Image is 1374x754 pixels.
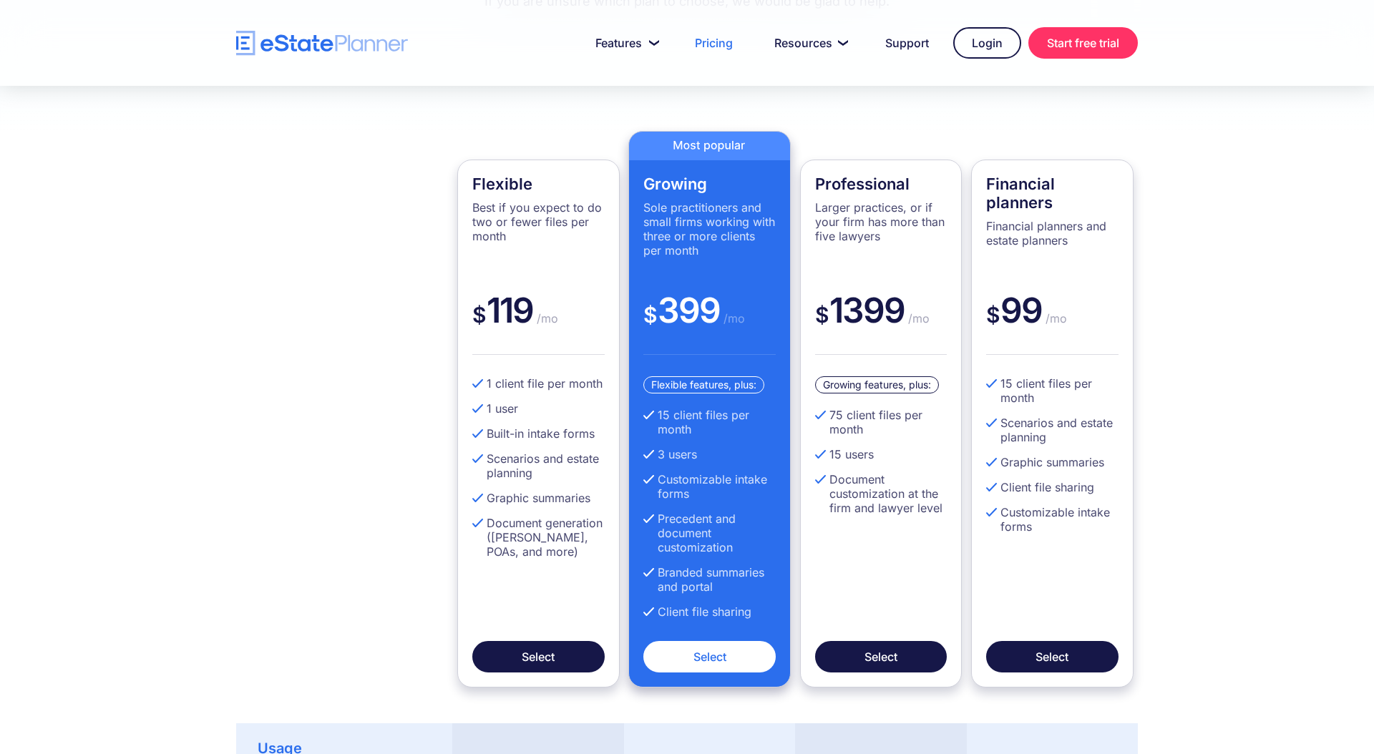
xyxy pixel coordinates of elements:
li: Built-in intake forms [472,426,605,441]
div: 1399 [815,289,947,355]
li: Document customization at the firm and lawyer level [815,472,947,515]
a: Features [578,29,671,57]
li: 15 users [815,447,947,461]
a: Resources [757,29,861,57]
h4: Growing [643,175,776,193]
li: 1 user [472,401,605,416]
h4: Professional [815,175,947,193]
li: Client file sharing [643,604,776,619]
a: Start free trial [1028,27,1138,59]
li: Scenarios and estate planning [986,416,1119,444]
span: /mo [905,311,930,325]
a: Select [986,641,1119,672]
div: Flexible features, plus: [643,376,764,393]
span: $ [986,302,1000,328]
li: Precedent and document customization [643,511,776,554]
span: /mo [720,311,745,325]
div: 99 [986,289,1119,355]
li: 15 client files per month [643,408,776,436]
div: Growing features, plus: [815,376,939,393]
a: Select [815,641,947,672]
li: 15 client files per month [986,376,1119,405]
li: Customizable intake forms [643,472,776,501]
li: Scenarios and estate planning [472,451,605,480]
h4: Financial planners [986,175,1119,212]
li: 1 client file per month [472,376,605,391]
a: Login [953,27,1021,59]
span: $ [815,302,829,328]
p: Financial planners and estate planners [986,219,1119,248]
span: $ [643,302,658,328]
li: 3 users [643,447,776,461]
a: home [236,31,408,56]
a: Select [643,641,776,672]
div: 119 [472,289,605,355]
div: 399 [643,289,776,355]
a: Select [472,641,605,672]
span: /mo [1042,311,1067,325]
p: Larger practices, or if your firm has more than five lawyers [815,200,947,243]
h4: Flexible [472,175,605,193]
li: 75 client files per month [815,408,947,436]
li: Customizable intake forms [986,505,1119,534]
p: Best if you expect to do two or fewer files per month [472,200,605,243]
a: Pricing [678,29,750,57]
a: Support [868,29,946,57]
li: Graphic summaries [986,455,1119,469]
span: /mo [533,311,558,325]
li: Graphic summaries [472,491,605,505]
li: Client file sharing [986,480,1119,494]
li: Document generation ([PERSON_NAME], POAs, and more) [472,516,605,559]
li: Branded summaries and portal [643,565,776,594]
span: $ [472,302,487,328]
p: Sole practitioners and small firms working with three or more clients per month [643,200,776,258]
